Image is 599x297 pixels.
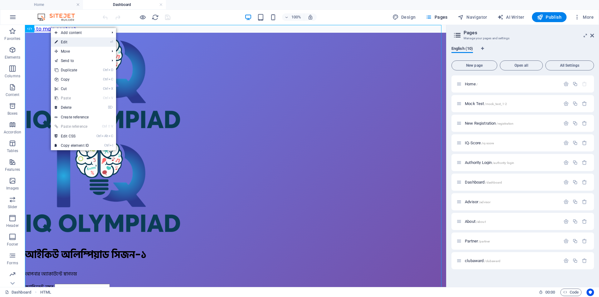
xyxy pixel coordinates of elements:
[582,258,587,263] div: Remove
[392,14,416,20] span: Design
[426,14,447,20] span: Pages
[479,240,490,243] span: /partner
[5,289,31,296] a: Click to cancel selection. Double-click to open Pages
[465,180,502,184] span: Click to open page
[451,45,473,54] span: English (10)
[51,84,93,93] a: CtrlXCut
[572,180,578,185] div: Duplicate
[572,101,578,106] div: Duplicate
[563,238,569,244] div: Settings
[476,220,486,223] span: /about
[582,101,587,106] div: Remove
[7,111,18,116] p: Boxes
[563,289,579,296] span: Code
[497,14,524,20] span: AI Writer
[463,102,560,106] div: Mock Test/mock_test_1-2
[463,239,560,243] div: Partner/partner
[563,121,569,126] div: Settings
[572,219,578,224] div: Duplicate
[5,74,20,79] p: Columns
[6,186,19,191] p: Images
[103,96,108,100] i: Ctrl
[110,143,113,147] i: I
[6,223,19,228] p: Header
[464,36,582,41] h3: Manage your pages and settings
[500,60,543,70] button: Open all
[51,141,93,150] a: CtrlICopy element ID
[51,56,107,65] a: Send to
[51,37,93,47] a: ⏎Edit
[582,160,587,165] div: Remove
[458,14,487,20] span: Navigator
[465,160,514,165] span: Authority Login
[104,143,109,147] i: Ctrl
[563,219,569,224] div: Settings
[582,219,587,224] div: Remove
[7,242,18,247] p: Footer
[40,289,51,296] span: Click to select. Double-click to edit
[485,181,502,184] span: /dashboard
[465,258,500,263] span: Click to open page
[464,30,594,36] h2: Pages
[574,14,594,20] span: More
[582,81,587,87] div: The startpage cannot be deleted
[282,13,304,21] button: 100%
[465,141,494,145] span: Click to open page
[4,36,20,41] p: Favorites
[51,122,93,131] a: Ctrl⇧VPaste reference
[109,134,113,138] i: C
[40,289,51,296] nav: breadcrumb
[463,121,560,125] div: New Registration/registration
[423,12,450,22] button: Pages
[5,55,21,60] p: Elements
[83,1,166,8] h4: Dashboard
[563,140,569,146] div: Settings
[455,12,490,22] button: Navigator
[560,289,582,296] button: Code
[51,132,93,141] a: CtrlAltCEdit CSS
[4,130,21,135] p: Accordion
[6,92,19,97] p: Content
[545,289,555,296] span: 00 00
[463,219,560,223] div: About/about
[51,47,107,56] span: Move
[109,96,113,100] i: V
[96,134,101,138] i: Ctrl
[537,14,562,20] span: Publish
[102,124,107,128] i: Ctrl
[532,12,567,22] button: Publish
[563,160,569,165] div: Settings
[572,12,596,22] button: More
[36,13,83,21] img: Editor Logo
[109,68,113,72] i: D
[563,199,569,204] div: Settings
[476,83,478,86] span: /
[51,113,116,122] a: Create reference
[465,239,490,243] span: Click to open page
[103,87,108,91] i: Ctrl
[8,204,17,209] p: Slider
[51,65,93,75] a: CtrlDDuplicate
[4,279,21,284] p: Marketing
[7,148,18,153] p: Tables
[563,81,569,87] div: Settings
[103,77,108,81] i: Ctrl
[102,134,108,138] i: Alt
[454,64,494,67] span: New page
[465,199,490,204] span: Click to open page
[465,219,486,224] span: Click to open page
[5,167,20,172] p: Features
[496,122,514,125] span: /registration
[463,82,560,86] div: Home/
[7,261,18,266] p: Forms
[572,81,578,87] div: Duplicate
[572,199,578,204] div: Duplicate
[572,140,578,146] div: Duplicate
[582,180,587,185] div: Remove
[503,64,540,67] span: Open all
[291,13,301,21] h6: 100%
[110,40,113,44] i: ⏎
[151,13,159,21] button: reload
[582,199,587,204] div: Remove
[582,238,587,244] div: Remove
